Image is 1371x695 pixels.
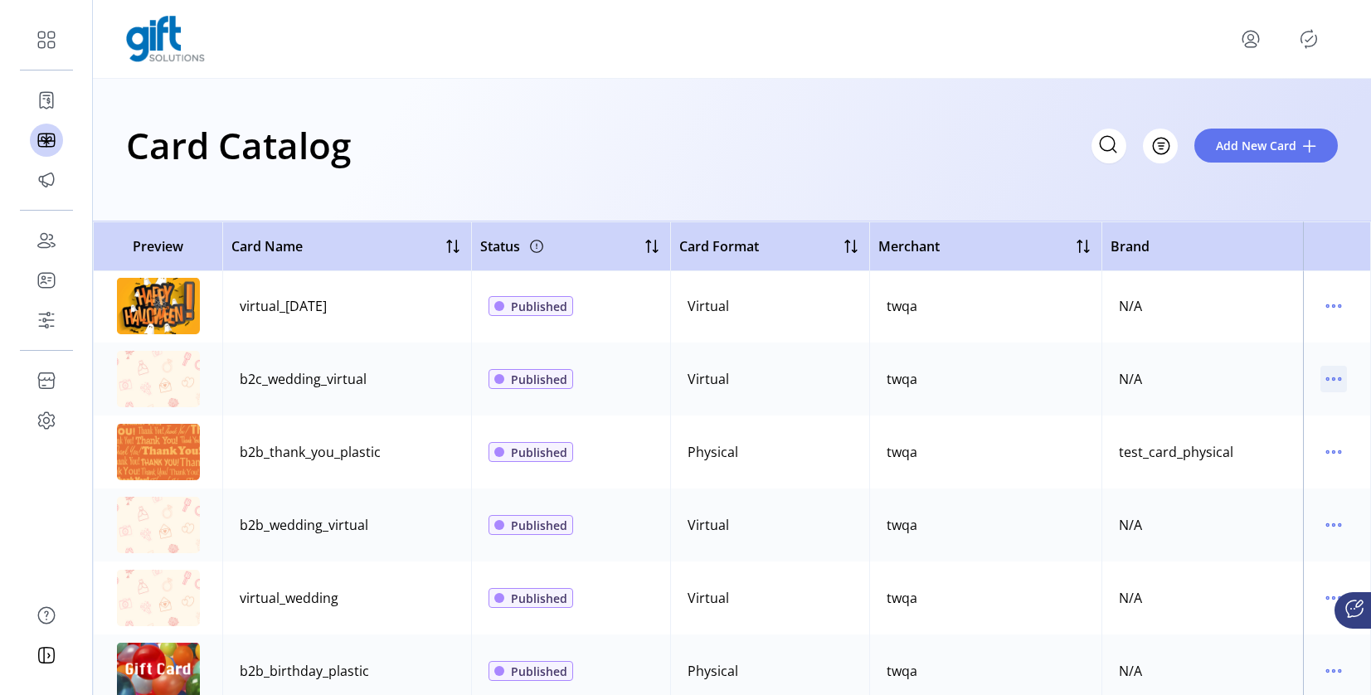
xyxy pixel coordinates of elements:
[240,661,369,681] div: b2b_birthday_plastic
[1320,512,1347,538] button: menu
[511,517,567,534] span: Published
[688,588,729,608] div: Virtual
[1111,236,1150,256] span: Brand
[126,116,351,174] h1: Card Catalog
[511,663,567,680] span: Published
[887,442,917,462] div: twqa
[511,371,567,388] span: Published
[688,296,729,316] div: Virtual
[117,424,200,480] img: preview
[511,298,567,315] span: Published
[102,236,214,256] span: Preview
[231,236,303,256] span: Card Name
[240,588,338,608] div: virtual_wedding
[480,233,547,260] div: Status
[1320,293,1347,319] button: menu
[1119,515,1142,535] div: N/A
[117,570,200,626] img: preview
[887,296,917,316] div: twqa
[240,296,327,316] div: virtual_[DATE]
[887,515,917,535] div: twqa
[887,661,917,681] div: twqa
[1119,442,1233,462] div: test_card_physical
[117,351,200,407] img: preview
[679,236,759,256] span: Card Format
[1320,439,1347,465] button: menu
[1091,129,1126,163] input: Search
[1119,588,1142,608] div: N/A
[1119,296,1142,316] div: N/A
[1296,26,1322,52] button: Publisher Panel
[511,590,567,607] span: Published
[1320,366,1347,392] button: menu
[1237,26,1264,52] button: menu
[1119,369,1142,389] div: N/A
[240,369,367,389] div: b2c_wedding_virtual
[1194,129,1338,163] button: Add New Card
[878,236,940,256] span: Merchant
[887,588,917,608] div: twqa
[688,515,729,535] div: Virtual
[887,369,917,389] div: twqa
[1143,129,1178,163] button: Filter Button
[240,442,381,462] div: b2b_thank_you_plastic
[117,278,200,334] img: preview
[688,442,738,462] div: Physical
[1119,661,1142,681] div: N/A
[1216,137,1296,154] span: Add New Card
[1320,658,1347,684] button: menu
[1320,585,1347,611] button: menu
[126,16,205,62] img: logo
[117,497,200,553] img: preview
[688,369,729,389] div: Virtual
[240,515,368,535] div: b2b_wedding_virtual
[511,444,567,461] span: Published
[688,661,738,681] div: Physical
